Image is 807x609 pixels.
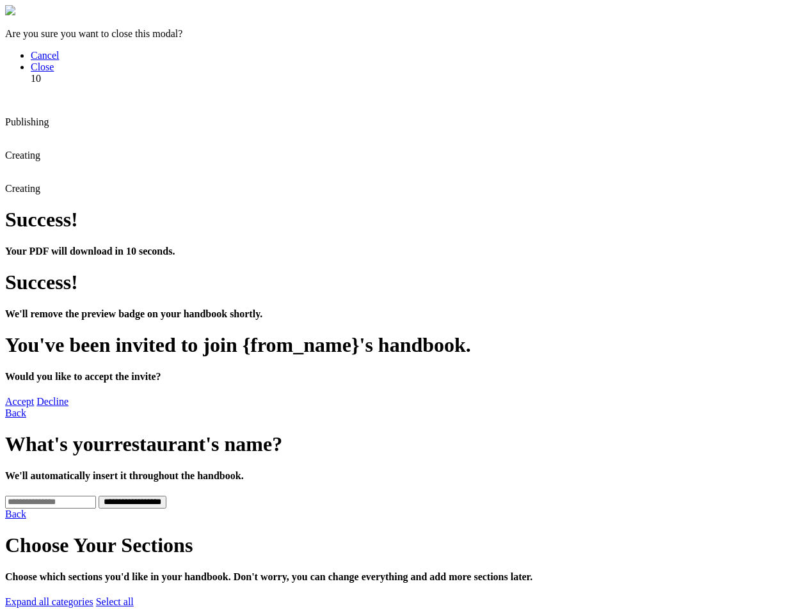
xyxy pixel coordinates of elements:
[31,61,54,72] a: Close
[5,308,802,320] h4: We'll remove the preview badge on your handbook shortly.
[5,116,49,127] span: Publishing
[5,28,802,40] p: Are you sure you want to close this modal?
[5,509,26,519] a: Back
[31,73,41,84] span: 10
[5,5,15,15] img: close-modal.svg
[5,271,802,294] h1: Success!
[5,407,26,418] a: Back
[5,208,802,232] h1: Success!
[5,371,802,383] h4: Would you like to accept the invite?
[5,246,802,257] h4: Your PDF will download in 10 seconds.
[5,150,40,161] span: Creating
[31,50,59,61] a: Cancel
[5,396,34,407] a: Accept
[5,183,40,194] span: Creating
[96,596,134,607] a: Select all
[5,571,802,583] h4: Choose which sections you'd like in your handbook. Don't worry, you can change everything and add...
[114,432,205,455] span: restaurant
[5,596,93,607] a: Expand all categories
[5,333,802,357] h1: You've been invited to join {from_name}'s handbook.
[5,470,802,482] h4: We'll automatically insert it throughout the handbook.
[36,396,68,407] a: Decline
[5,432,802,456] h1: What's your 's name?
[5,534,802,557] h1: Choose Your Sections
